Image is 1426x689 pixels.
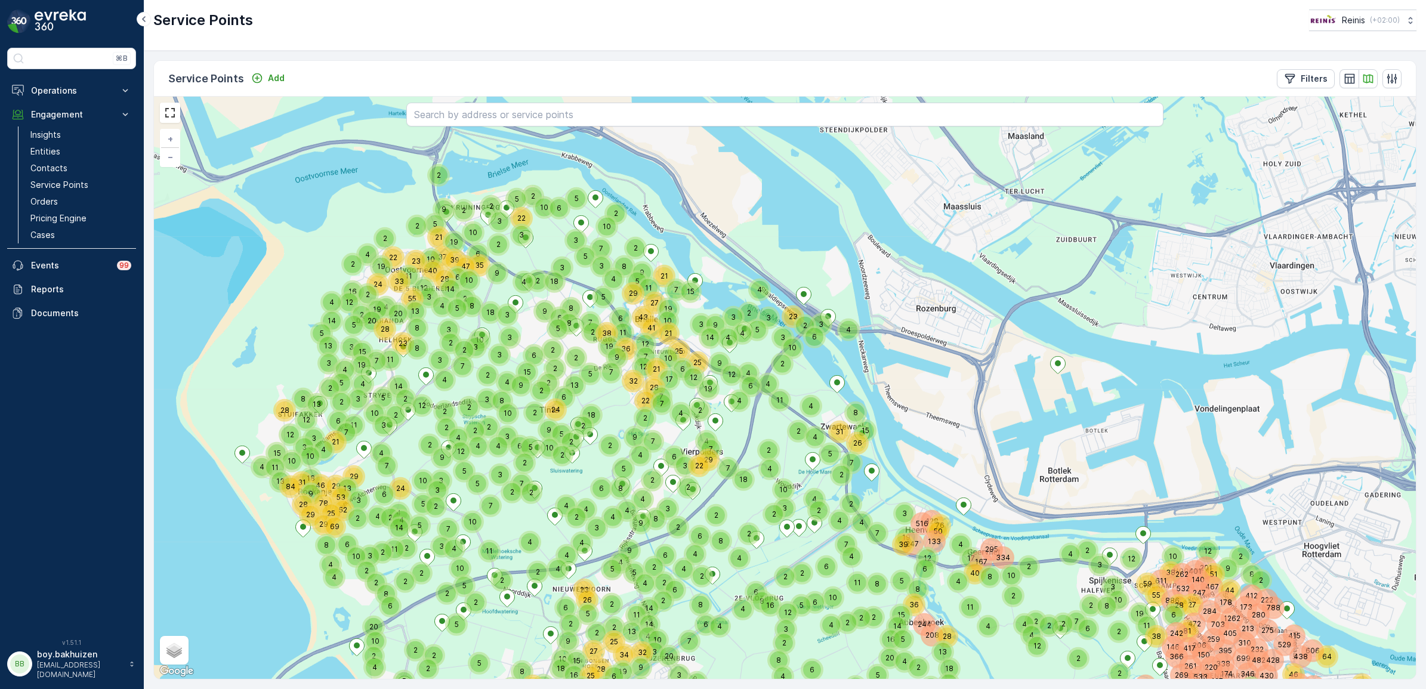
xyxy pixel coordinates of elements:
div: 5 [628,273,646,291]
div: 8 [562,299,569,307]
div: 47 [456,258,474,276]
div: 10 [460,271,478,289]
div: 8 [463,297,481,315]
div: 19 [445,233,452,240]
a: Zoom In [161,130,179,148]
div: 8 [562,299,580,317]
div: 9 [536,302,543,310]
div: 7 [581,314,599,332]
div: 5 [748,321,755,328]
div: 8 [560,314,567,322]
div: 11 [614,324,632,342]
div: 5 [426,215,433,223]
div: 3 [467,338,484,356]
button: Add [246,71,289,85]
div: 2 [376,230,394,248]
div: 8 [615,258,622,265]
div: 3 [467,338,474,345]
div: 3 [724,308,742,326]
div: 21 [430,228,447,246]
div: 2 [359,286,366,293]
div: 10 [535,199,542,206]
div: 14 [701,329,708,336]
a: Documents [7,301,136,325]
div: 41 [643,319,660,337]
div: 10 [471,331,489,349]
div: 47 [456,258,464,265]
a: Cases [26,227,136,243]
div: 19 [368,301,375,308]
div: 2 [430,166,437,174]
div: 36 [617,340,624,347]
a: Events99 [7,254,136,277]
span: + [168,134,173,144]
a: Orders [26,193,136,210]
div: 23 [394,335,401,342]
div: 2 [529,272,536,279]
div: 3 [440,321,458,339]
div: 20 [363,312,370,319]
div: 3 [592,257,600,264]
div: 16 [344,283,351,290]
div: 4 [377,298,395,316]
div: 39 [446,251,464,269]
div: 2 [796,317,814,335]
div: 8 [408,319,415,326]
div: 10 [422,251,440,268]
div: 5 [567,190,575,197]
div: 5 [508,190,526,208]
div: 11 [400,267,418,285]
div: 3 [420,288,438,306]
div: 5 [345,316,363,334]
p: Engagement [31,109,112,121]
div: 14 [701,329,719,347]
a: Insights [26,126,136,143]
div: 2 [353,306,360,313]
div: 10 [464,224,482,242]
div: 5 [448,299,455,307]
div: 27 [646,294,653,301]
div: 12 [636,335,643,342]
div: 10 [659,312,666,319]
div: 2 [359,286,376,304]
div: 12 [415,279,422,286]
a: Reports [7,277,136,301]
div: 10 [783,339,801,357]
div: 18 [481,304,499,322]
div: 2 [376,230,383,237]
div: 18 [545,273,553,280]
div: 23 [407,252,425,270]
div: 7 [667,281,674,288]
p: Cases [30,229,55,241]
div: 2 [430,166,447,184]
div: 33 [390,273,397,280]
div: 19 [659,300,677,318]
div: 12 [340,293,347,301]
div: 10 [659,312,677,330]
div: 35 [470,257,488,274]
div: 4 [751,281,758,288]
div: 7 [581,314,588,321]
div: 3 [501,329,518,347]
div: 41 [643,319,650,326]
div: 6 [551,309,558,316]
div: 3 [692,316,710,333]
div: 28 [376,320,383,327]
div: 22 [384,249,402,267]
div: 9 [706,316,724,334]
div: 14 [323,312,341,330]
div: 2 [344,255,351,262]
div: 3 [567,231,585,249]
div: 11 [400,267,407,274]
div: 5 [594,288,601,295]
div: 23 [394,335,412,353]
button: Operations [7,79,136,103]
div: 4 [359,246,366,253]
div: 3 [342,338,360,356]
div: 21 [655,267,673,285]
div: 6 [550,199,557,206]
div: 23 [784,308,791,315]
div: 19 [372,258,390,276]
div: 3 [553,259,571,277]
div: 2 [740,304,747,311]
